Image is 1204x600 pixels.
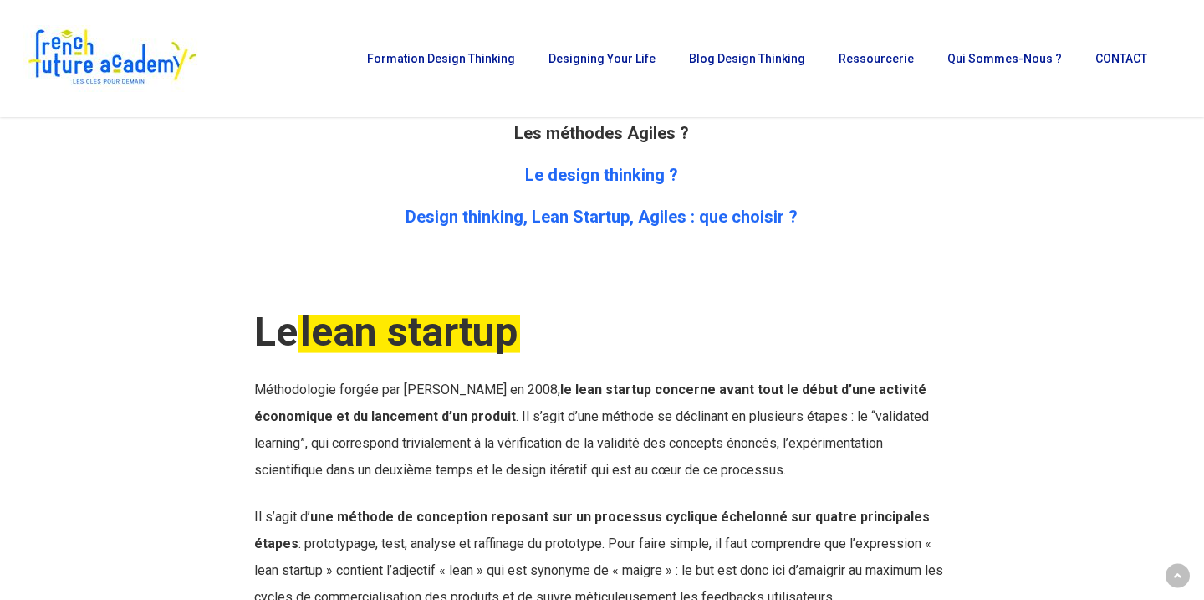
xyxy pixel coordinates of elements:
[298,308,520,356] em: lean startup
[254,509,930,551] strong: une méthode de conception reposant sur un processus cyclique échelonné sur quatre principales étapes
[839,52,914,65] span: Ressourcerie
[548,52,656,65] span: Designing Your Life
[689,52,805,65] span: Blog Design Thinking
[367,52,515,65] span: Formation Design Thinking
[681,53,814,64] a: Blog Design Thinking
[406,207,798,227] a: Design thinking, Lean Startup, Agiles : que choisir ?
[525,165,678,185] a: Le design thinking ?
[254,308,949,356] h2: Le
[514,123,689,143] a: Les méthodes Agiles ?
[254,377,949,504] p: Méthodologie forgée par [PERSON_NAME] en 2008, . Il s’agit d’une méthode se déclinant en plusieur...
[359,53,523,64] a: Formation Design Thinking
[1095,52,1147,65] span: CONTACT
[23,25,200,92] img: French Future Academy
[947,52,1062,65] span: Qui sommes-nous ?
[939,53,1070,64] a: Qui sommes-nous ?
[1087,53,1156,64] a: CONTACT
[540,53,664,64] a: Designing Your Life
[254,382,926,424] strong: le lean startup concerne avant tout le début d’une activité économique et du lancement d’un produit
[830,53,922,64] a: Ressourcerie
